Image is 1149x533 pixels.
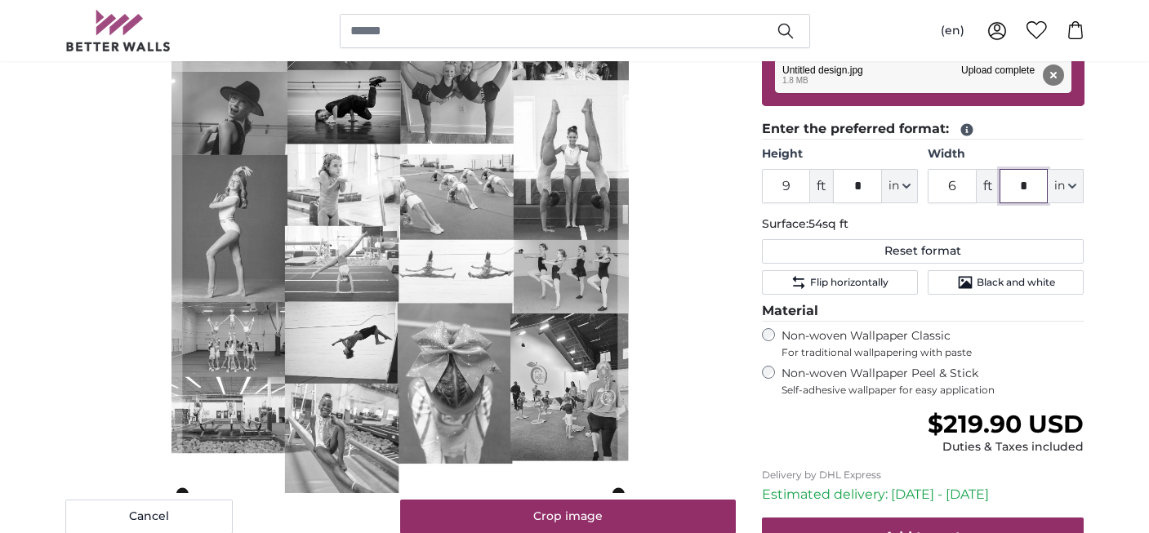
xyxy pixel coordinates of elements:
[762,216,1084,233] p: Surface:
[928,439,1084,455] div: Duties & Taxes included
[977,276,1055,289] span: Black and white
[810,169,833,203] span: ft
[928,270,1084,295] button: Black and white
[928,16,978,46] button: (en)
[782,346,1084,359] span: For traditional wallpapering with paste
[977,169,1000,203] span: ft
[1054,178,1065,194] span: in
[762,119,1084,140] legend: Enter the preferred format:
[762,301,1084,322] legend: Material
[65,10,171,51] img: Betterwalls
[782,328,1084,359] label: Non-woven Wallpaper Classic
[928,409,1084,439] span: $219.90 USD
[882,169,918,203] button: in
[762,146,918,162] label: Height
[762,270,918,295] button: Flip horizontally
[762,239,1084,264] button: Reset format
[782,366,1084,397] label: Non-woven Wallpaper Peel & Stick
[762,469,1084,482] p: Delivery by DHL Express
[762,485,1084,504] p: Estimated delivery: [DATE] - [DATE]
[782,384,1084,397] span: Self-adhesive wallpaper for easy application
[888,178,899,194] span: in
[1048,169,1084,203] button: in
[808,216,848,231] span: 54sq ft
[928,146,1084,162] label: Width
[810,276,888,289] span: Flip horizontally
